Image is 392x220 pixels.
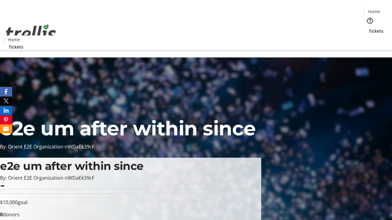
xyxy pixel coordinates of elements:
[364,15,376,27] button: Help
[8,36,20,43] span: Home
[364,28,388,34] a: Tickets
[4,44,28,50] a: Tickets
[9,44,23,50] span: Tickets
[364,8,384,15] a: Home
[4,36,24,43] a: Home
[369,28,383,34] span: Tickets
[4,17,58,48] img: Orient E2E Organization nWDaEk39cF's Logo
[368,8,380,15] span: Home
[364,34,376,46] button: Cart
